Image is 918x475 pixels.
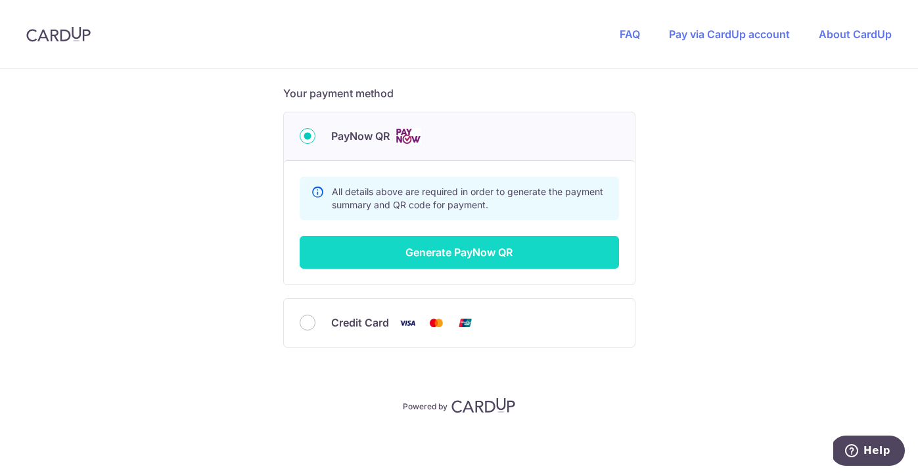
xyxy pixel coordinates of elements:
[423,315,449,331] img: Mastercard
[833,436,905,468] iframe: Opens a widget where you can find more information
[26,26,91,42] img: CardUp
[452,315,478,331] img: Union Pay
[300,315,619,331] div: Credit Card Visa Mastercard Union Pay
[669,28,790,41] a: Pay via CardUp account
[300,128,619,145] div: PayNow QR Cards logo
[394,315,421,331] img: Visa
[395,128,421,145] img: Cards logo
[403,399,448,412] p: Powered by
[331,315,389,330] span: Credit Card
[451,397,516,413] img: CardUp
[332,186,603,210] span: All details above are required in order to generate the payment summary and QR code for payment.
[283,85,635,101] h5: Your payment method
[620,28,640,41] a: FAQ
[331,128,390,144] span: PayNow QR
[300,236,619,269] button: Generate PayNow QR
[819,28,892,41] a: About CardUp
